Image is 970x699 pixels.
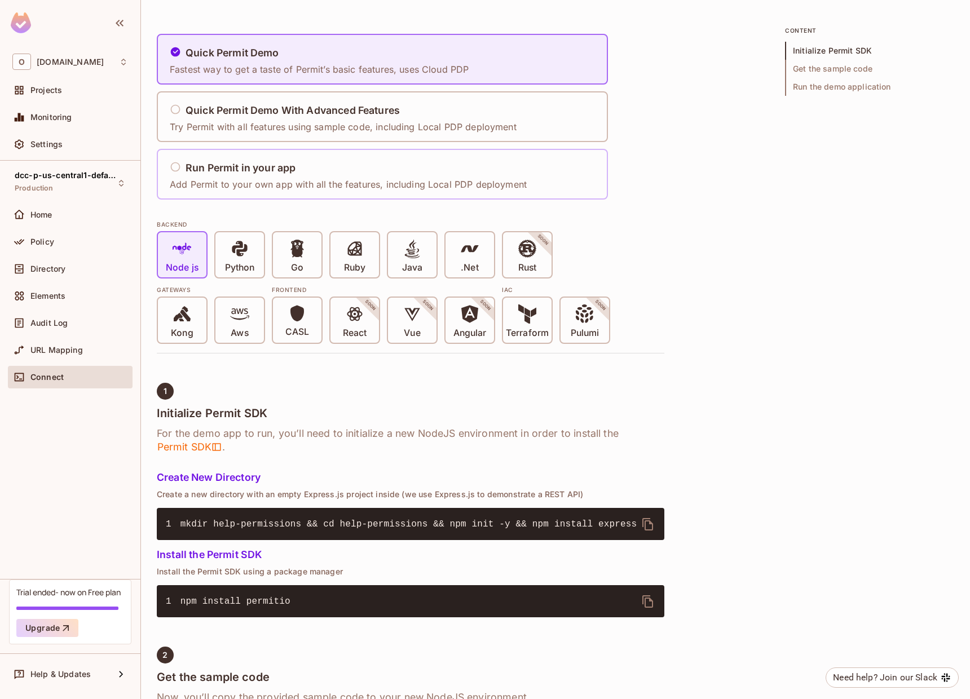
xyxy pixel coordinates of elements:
p: Terraform [506,328,549,339]
span: SOON [464,284,508,328]
p: .Net [461,262,478,273]
span: SOON [406,284,450,328]
span: Home [30,210,52,219]
h5: Install the Permit SDK [157,549,664,560]
h4: Initialize Permit SDK [157,406,664,420]
span: O [12,54,31,70]
h5: Quick Permit Demo With Advanced Features [186,105,400,116]
span: dcc-p-us-central1-default [15,171,116,180]
h6: For the demo app to run, you’ll need to initialize a new NodeJS environment in order to install t... [157,427,664,454]
p: Java [402,262,422,273]
p: Aws [231,328,248,339]
p: content [785,26,954,35]
span: Elements [30,291,65,300]
div: Gateways [157,285,265,294]
button: delete [634,588,662,615]
span: 1 [164,387,167,396]
span: 1 [166,595,180,608]
p: Pulumi [571,328,599,339]
div: Frontend [272,285,495,294]
div: Need help? Join our Slack [833,671,937,684]
p: Vue [404,328,420,339]
h4: Get the sample code [157,670,664,684]
p: Try Permit with all features using sample code, including Local PDP deployment [170,121,517,133]
p: Go [291,262,303,273]
span: 1 [166,517,180,531]
span: SOON [521,218,565,262]
span: Get the sample code [785,60,954,78]
p: CASL [285,326,309,338]
span: Help & Updates [30,670,91,679]
div: Trial ended- now on Free plan [16,587,121,598]
span: Production [15,184,54,193]
p: Create a new directory with an empty Express.js project inside (we use Express.js to demonstrate ... [157,490,664,499]
span: Connect [30,373,64,382]
span: Run the demo application [785,78,954,96]
span: URL Mapping [30,346,83,355]
img: SReyMgAAAABJRU5ErkJggg== [11,12,31,33]
span: Workspace: onvego.com [37,57,104,67]
span: Settings [30,140,63,149]
p: Ruby [344,262,365,273]
span: Initialize Permit SDK [785,42,954,60]
h5: Run Permit in your app [186,162,296,174]
span: 2 [162,651,167,660]
div: BACKEND [157,220,664,229]
span: Directory [30,264,65,273]
h5: Quick Permit Demo [186,47,279,59]
p: Kong [171,328,193,339]
p: Angular [453,328,487,339]
p: Fastest way to get a taste of Permit’s basic features, uses Cloud PDP [170,63,469,76]
p: Python [225,262,254,273]
div: IAC [502,285,610,294]
p: Rust [518,262,536,273]
span: npm install permitio [180,596,290,607]
span: Projects [30,86,62,95]
span: Policy [30,237,54,246]
span: SOON [349,284,393,328]
span: Permit SDK [157,440,222,454]
span: Monitoring [30,113,72,122]
p: Install the Permit SDK using a package manager [157,567,664,576]
span: Audit Log [30,318,68,328]
p: Add Permit to your own app with all the features, including Local PDP deployment [170,178,527,191]
span: mkdir help-permissions && cd help-permissions && npm init -y && npm install express [180,519,637,529]
h5: Create New Directory [157,472,664,483]
p: Node js [166,262,199,273]
button: Upgrade [16,619,78,637]
span: SOON [579,284,623,328]
p: React [343,328,367,339]
button: delete [634,511,662,538]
